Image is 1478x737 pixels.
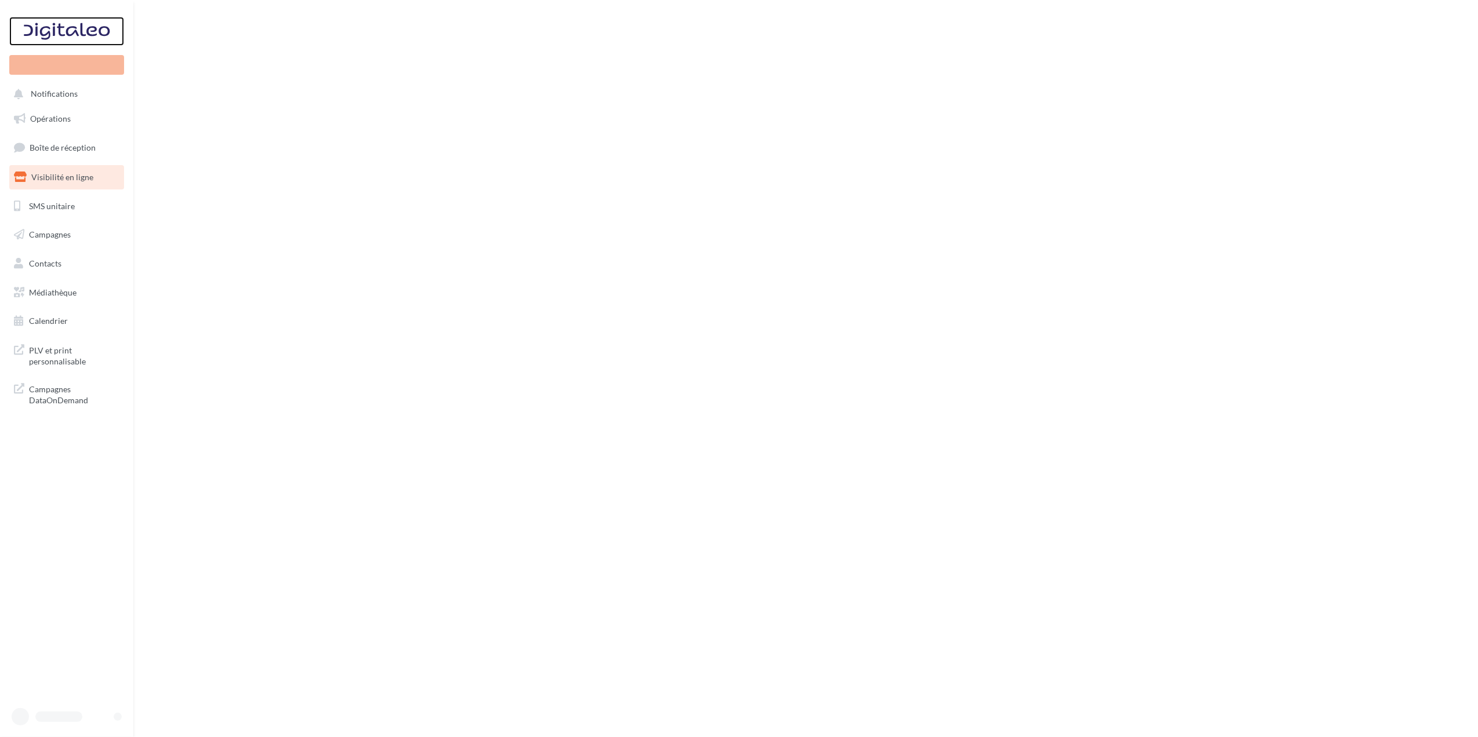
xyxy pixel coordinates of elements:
a: Boîte de réception [7,135,126,160]
span: PLV et print personnalisable [29,342,119,367]
div: Nouvelle campagne [9,55,124,75]
a: Contacts [7,251,126,276]
a: PLV et print personnalisable [7,338,126,372]
a: Médiathèque [7,280,126,305]
span: Calendrier [29,316,68,326]
a: Campagnes [7,222,126,247]
span: Contacts [29,258,61,268]
a: Calendrier [7,309,126,333]
a: Opérations [7,107,126,131]
span: Visibilité en ligne [31,172,93,182]
span: Médiathèque [29,287,77,297]
span: Opérations [30,114,71,123]
span: SMS unitaire [29,200,75,210]
span: Boîte de réception [30,143,96,152]
span: Notifications [31,89,78,99]
span: Campagnes [29,229,71,239]
span: Campagnes DataOnDemand [29,381,119,406]
a: Campagnes DataOnDemand [7,377,126,411]
a: SMS unitaire [7,194,126,218]
a: Visibilité en ligne [7,165,126,189]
